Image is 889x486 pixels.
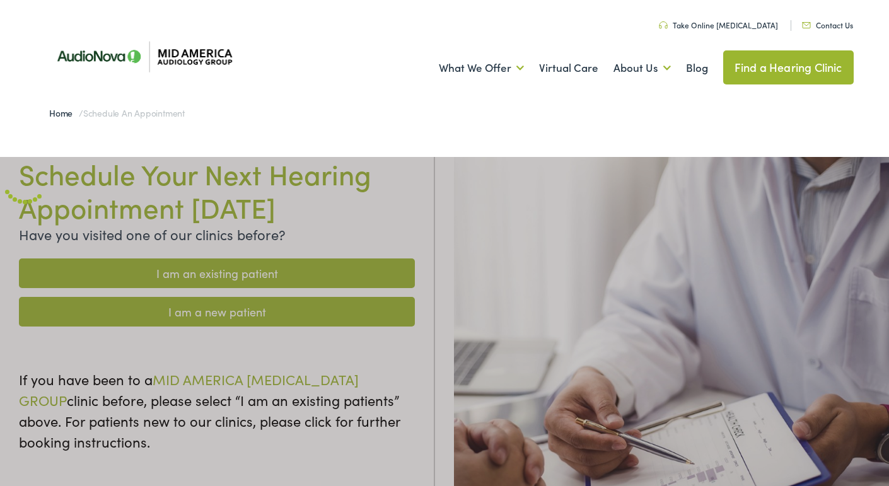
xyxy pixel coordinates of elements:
[539,45,598,91] a: Virtual Care
[659,21,668,29] img: utility icon
[802,20,853,30] a: Contact Us
[83,107,185,119] span: Schedule an Appointment
[686,45,708,91] a: Blog
[439,45,524,91] a: What We Offer
[802,22,811,28] img: utility icon
[659,20,778,30] a: Take Online [MEDICAL_DATA]
[723,50,854,84] a: Find a Hearing Clinic
[49,107,79,119] a: Home
[49,107,185,119] span: /
[613,45,671,91] a: About Us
